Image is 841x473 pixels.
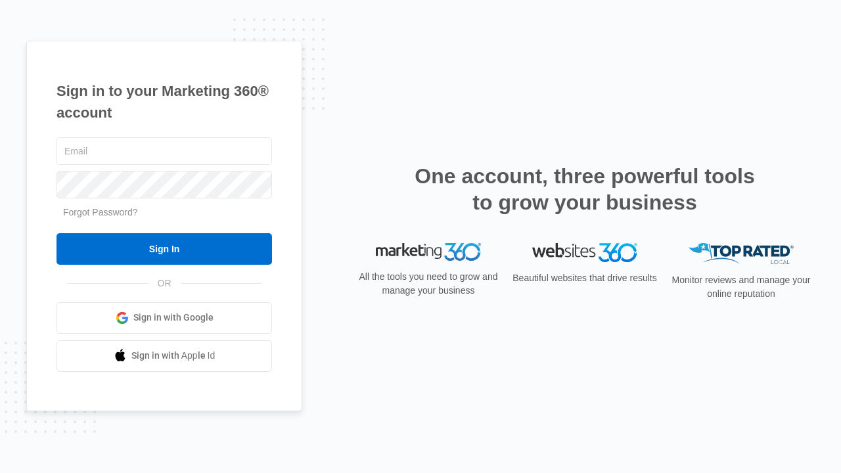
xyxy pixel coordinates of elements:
[148,277,181,290] span: OR
[57,340,272,372] a: Sign in with Apple Id
[57,137,272,165] input: Email
[131,349,216,363] span: Sign in with Apple Id
[668,273,815,301] p: Monitor reviews and manage your online reputation
[57,80,272,124] h1: Sign in to your Marketing 360® account
[63,207,138,217] a: Forgot Password?
[411,163,759,215] h2: One account, three powerful tools to grow your business
[511,271,658,285] p: Beautiful websites that drive results
[532,243,637,262] img: Websites 360
[133,311,214,325] span: Sign in with Google
[57,233,272,265] input: Sign In
[57,302,272,334] a: Sign in with Google
[376,243,481,261] img: Marketing 360
[689,243,794,265] img: Top Rated Local
[355,270,502,298] p: All the tools you need to grow and manage your business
